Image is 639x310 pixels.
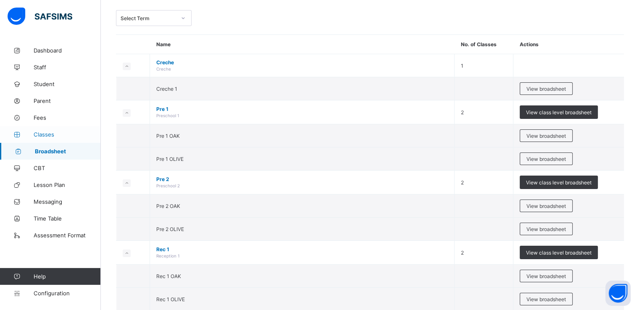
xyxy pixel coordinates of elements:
[34,215,101,222] span: Time Table
[526,250,592,256] span: View class level broadsheet
[526,273,566,279] span: View broadsheet
[461,250,464,256] span: 2
[34,81,101,87] span: Student
[35,148,101,155] span: Broadsheet
[34,131,101,138] span: Classes
[156,59,448,66] span: Creche
[520,176,598,182] a: View class level broadsheet
[34,47,101,54] span: Dashboard
[520,129,573,136] a: View broadsheet
[156,203,180,209] span: Pre 2 OAK
[34,181,101,188] span: Lesson Plan
[156,226,184,232] span: Pre 2 OLIVE
[156,66,171,71] span: Creche
[526,133,566,139] span: View broadsheet
[520,152,573,159] a: View broadsheet
[34,273,100,280] span: Help
[34,114,101,121] span: Fees
[605,281,631,306] button: Open asap
[526,203,566,209] span: View broadsheet
[34,97,101,104] span: Parent
[156,176,448,182] span: Pre 2
[526,156,566,162] span: View broadsheet
[526,226,566,232] span: View broadsheet
[526,296,566,302] span: View broadsheet
[156,133,180,139] span: Pre 1 OAK
[34,198,101,205] span: Messaging
[520,246,598,252] a: View class level broadsheet
[526,109,592,116] span: View class level broadsheet
[8,8,72,25] img: safsims
[34,165,101,171] span: CBT
[34,64,101,71] span: Staff
[526,86,566,92] span: View broadsheet
[156,86,177,92] span: Creche 1
[455,35,513,54] th: No. of Classes
[461,63,463,69] span: 1
[520,223,573,229] a: View broadsheet
[156,113,179,118] span: Preschool 1
[513,35,624,54] th: Actions
[520,200,573,206] a: View broadsheet
[461,179,464,186] span: 2
[520,105,598,112] a: View class level broadsheet
[34,232,101,239] span: Assessment Format
[156,296,185,302] span: Rec 1 OLIVE
[156,253,180,258] span: Reception 1
[121,15,176,21] div: Select Term
[34,290,100,297] span: Configuration
[156,246,448,252] span: Rec 1
[520,293,573,299] a: View broadsheet
[156,106,448,112] span: Pre 1
[461,109,464,116] span: 2
[156,273,181,279] span: Rec 1 OAK
[520,270,573,276] a: View broadsheet
[150,35,455,54] th: Name
[520,82,573,89] a: View broadsheet
[156,156,184,162] span: Pre 1 OLIVE
[526,179,592,186] span: View class level broadsheet
[156,183,180,188] span: Preschool 2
